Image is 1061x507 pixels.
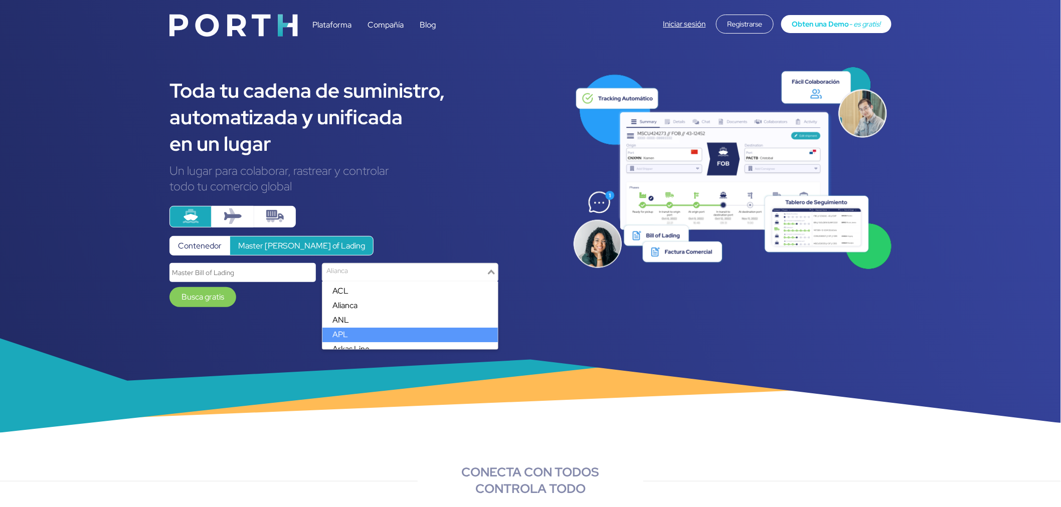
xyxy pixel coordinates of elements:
span: Obten una Demo [792,19,849,29]
li: Alianca [322,299,498,313]
div: Registrarse [716,15,774,34]
a: Iniciar sesión [663,19,706,29]
input: Master Bill of Lading [169,263,316,282]
img: ship.svg [182,207,200,225]
div: Un lugar para colaborar, rastrear y controlar [169,163,558,178]
span: - es gratis! [849,19,880,29]
div: en un lugar [169,130,558,157]
li: Arkas Line [322,342,498,357]
a: Registrarse [716,19,774,29]
a: Blog [420,20,436,30]
li: ACL [322,284,498,299]
div: automatizada y unificada [169,104,558,130]
a: Compañía [368,20,404,30]
div: Toda tu cadena de suministro, [169,77,558,104]
input: Search for option [323,266,485,279]
img: plane.svg [224,207,242,225]
div: CONECTA CON TODOS [418,464,643,480]
div: Search for option [322,263,498,282]
label: Master [PERSON_NAME] of Lading [230,236,374,256]
img: truck-container.svg [266,207,284,225]
li: ANL [322,313,498,328]
div: CONTROLA TODO [418,480,643,497]
a: Plataforma [312,20,351,30]
label: Contenedor [169,236,230,256]
div: todo tu comercio global [169,178,558,194]
li: APL [322,328,498,342]
a: Obten una Demo- es gratis! [781,15,892,33]
a: Busca gratis [169,287,236,307]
